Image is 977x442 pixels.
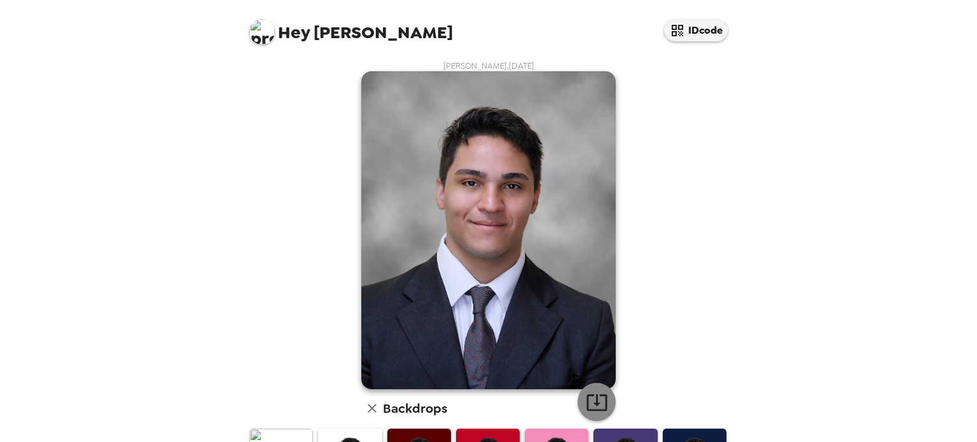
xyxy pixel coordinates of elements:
span: [PERSON_NAME] [249,13,453,41]
button: IDcode [664,19,728,41]
span: [PERSON_NAME] , [DATE] [443,60,534,71]
img: profile pic [249,19,275,45]
h6: Backdrops [383,398,447,418]
span: Hey [278,21,310,44]
img: user [361,71,616,389]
